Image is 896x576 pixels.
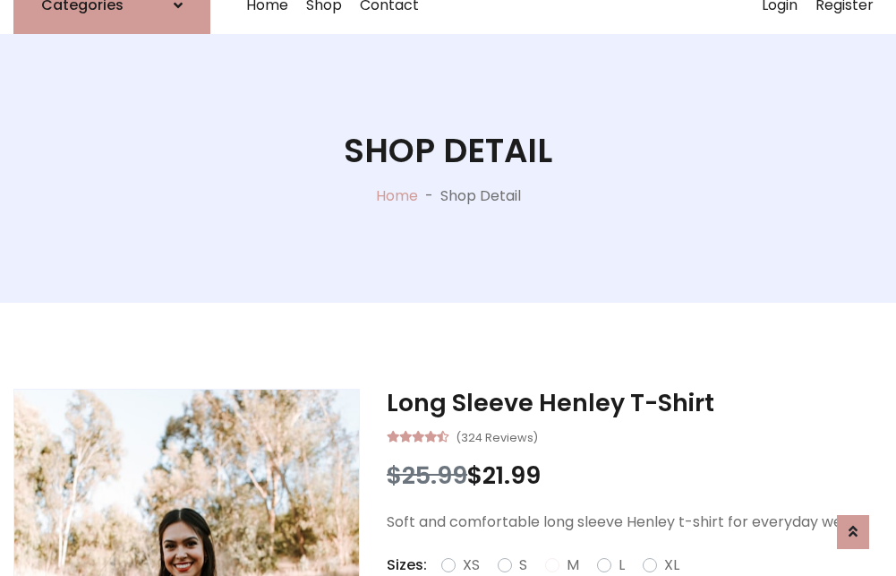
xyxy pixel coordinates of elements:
p: - [418,185,440,207]
label: S [519,555,527,576]
span: $25.99 [387,459,467,492]
p: Sizes: [387,555,427,576]
label: XS [463,555,480,576]
label: L [619,555,625,576]
label: XL [664,555,679,576]
p: Soft and comfortable long sleeve Henley t-shirt for everyday wear. [387,512,883,533]
a: Home [376,185,418,206]
label: M [567,555,579,576]
h3: $ [387,461,883,490]
small: (324 Reviews) [456,426,538,447]
span: 21.99 [482,459,541,492]
p: Shop Detail [440,185,521,207]
h1: Shop Detail [344,131,552,170]
h3: Long Sleeve Henley T-Shirt [387,389,883,417]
